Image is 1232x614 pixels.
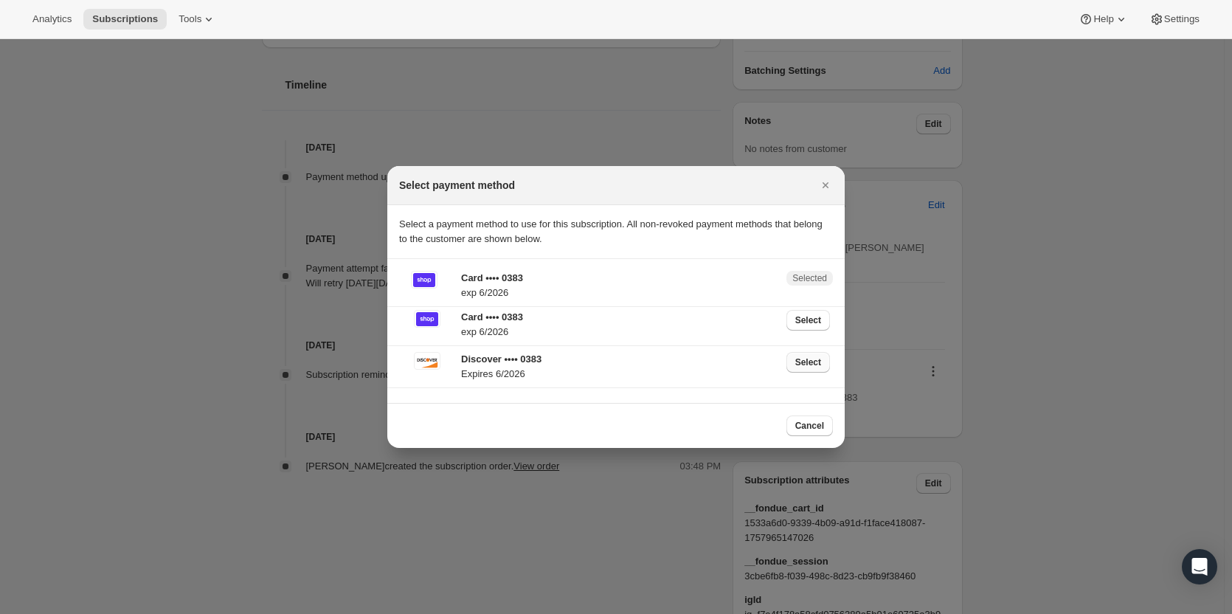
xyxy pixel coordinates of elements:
span: Analytics [32,13,72,25]
button: Tools [170,9,225,30]
h2: Select payment method [399,178,515,193]
p: Card •••• 0383 [461,310,778,325]
p: Expires 6/2026 [461,367,778,382]
button: Close [815,175,836,196]
span: Settings [1164,13,1200,25]
p: exp 6/2026 [461,286,778,300]
p: Card •••• 0383 [461,271,778,286]
button: Cancel [786,415,833,436]
span: Select [795,314,821,326]
span: Select [795,356,821,368]
button: Settings [1141,9,1208,30]
button: Help [1070,9,1137,30]
span: Selected [792,272,827,284]
span: Tools [179,13,201,25]
span: Cancel [795,420,824,432]
span: Subscriptions [92,13,158,25]
div: Open Intercom Messenger [1182,549,1217,584]
button: Select [786,352,830,373]
button: Select [786,310,830,331]
p: Select a payment method to use for this subscription. All non-revoked payment methods that belong... [399,217,833,246]
p: Discover •••• 0383 [461,352,778,367]
p: exp 6/2026 [461,325,778,339]
span: Help [1093,13,1113,25]
button: Subscriptions [83,9,167,30]
button: Analytics [24,9,80,30]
